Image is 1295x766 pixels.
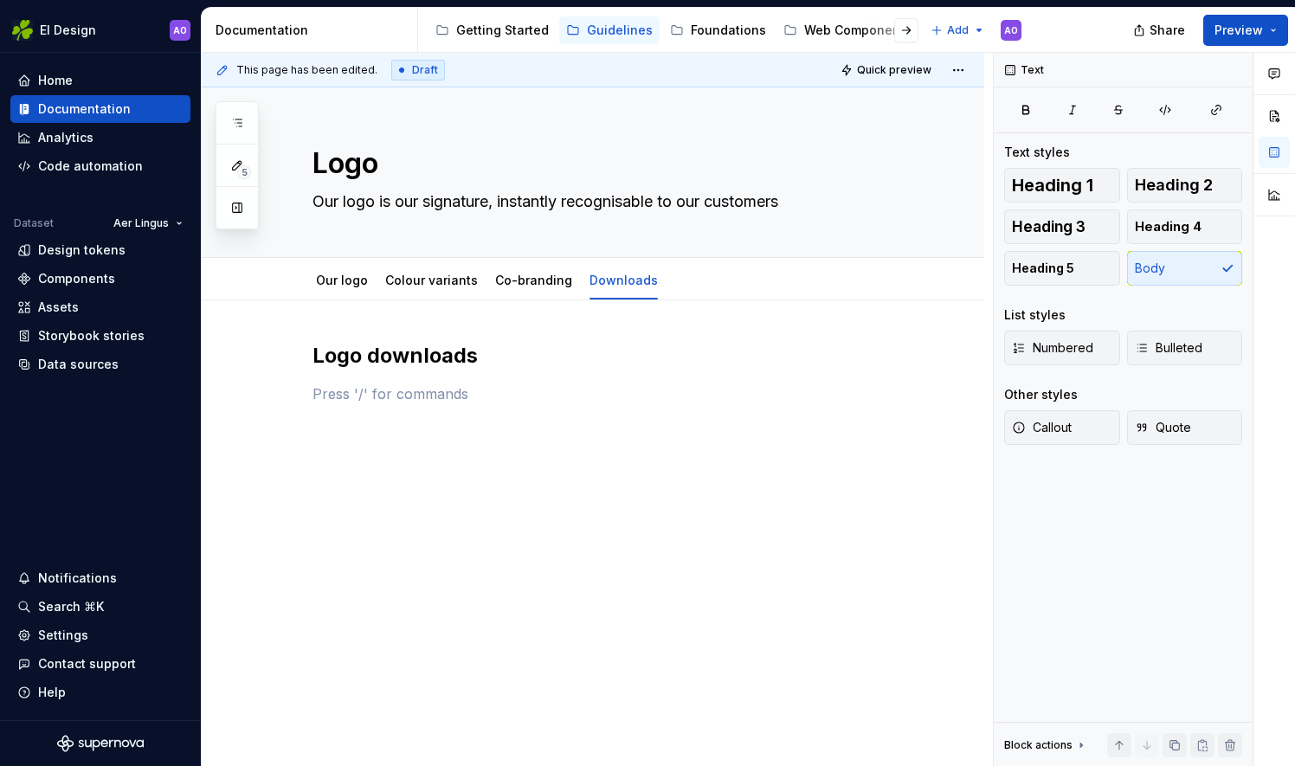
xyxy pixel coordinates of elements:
textarea: Our logo is our signature, instantly recognisable to our customers [309,188,912,216]
div: Guidelines [587,22,653,39]
div: Design tokens [38,241,126,259]
span: 5 [237,165,251,179]
div: Page tree [428,13,922,48]
div: Colour variants [378,261,485,298]
span: Aer Lingus [113,216,169,230]
div: Dataset [14,216,54,230]
div: Block actions [1004,738,1073,752]
button: Bulleted [1127,331,1243,365]
svg: Supernova Logo [57,735,144,752]
div: Code automation [38,158,143,175]
span: Quote [1135,419,1191,436]
a: Our logo [316,273,368,287]
button: Help [10,679,190,706]
div: Documentation [216,22,410,39]
div: Getting Started [456,22,549,39]
button: Heading 5 [1004,251,1120,286]
button: Contact support [10,650,190,678]
span: Heading 4 [1135,218,1202,235]
span: Add [947,23,969,37]
button: Add [925,18,990,42]
span: Numbered [1012,339,1093,357]
div: Search ⌘K [38,598,104,615]
div: Block actions [1004,733,1088,757]
span: Heading 2 [1135,177,1213,194]
div: Assets [38,299,79,316]
button: Quick preview [835,58,939,82]
button: Heading 3 [1004,209,1120,244]
div: Notifications [38,570,117,587]
a: Home [10,67,190,94]
a: Settings [10,621,190,649]
a: Data sources [10,351,190,378]
a: Guidelines [559,16,660,44]
div: Contact support [38,655,136,673]
span: Heading 3 [1012,218,1086,235]
div: Data sources [38,356,119,373]
a: Components [10,265,190,293]
div: Storybook stories [38,327,145,344]
a: Web Components [776,16,918,44]
button: EI DesignAO [3,11,197,48]
span: Draft [412,63,438,77]
div: Home [38,72,73,89]
a: Colour variants [385,273,478,287]
h2: Logo downloads [312,342,915,370]
button: Numbered [1004,331,1120,365]
a: Downloads [590,273,658,287]
span: Share [1150,22,1185,39]
a: Analytics [10,124,190,151]
a: Assets [10,293,190,321]
div: Foundations [691,22,766,39]
a: Getting Started [428,16,556,44]
a: Foundations [663,16,773,44]
span: Callout [1012,419,1072,436]
span: Heading 1 [1012,177,1093,194]
div: Our logo [309,261,375,298]
span: Bulleted [1135,339,1202,357]
button: Heading 4 [1127,209,1243,244]
div: Help [38,684,66,701]
div: Downloads [583,261,665,298]
div: Analytics [38,129,93,146]
a: Design tokens [10,236,190,264]
div: List styles [1004,306,1066,324]
button: Quote [1127,410,1243,445]
button: Search ⌘K [10,593,190,621]
img: 56b5df98-d96d-4d7e-807c-0afdf3bdaefa.png [12,20,33,41]
button: Aer Lingus [106,211,190,235]
span: Preview [1214,22,1263,39]
div: Co-branding [488,261,579,298]
div: Web Components [804,22,912,39]
span: Heading 5 [1012,260,1074,277]
div: Documentation [38,100,131,118]
a: Storybook stories [10,322,190,350]
button: Notifications [10,564,190,592]
div: EI Design [40,22,96,39]
div: AO [173,23,187,37]
button: Share [1124,15,1196,46]
span: Quick preview [857,63,931,77]
div: Components [38,270,115,287]
a: Documentation [10,95,190,123]
button: Preview [1203,15,1288,46]
div: AO [1004,23,1018,37]
button: Heading 2 [1127,168,1243,203]
textarea: Logo [309,143,912,184]
a: Code automation [10,152,190,180]
div: Text styles [1004,144,1070,161]
button: Heading 1 [1004,168,1120,203]
div: Settings [38,627,88,644]
div: Other styles [1004,386,1078,403]
button: Callout [1004,410,1120,445]
a: Co-branding [495,273,572,287]
span: This page has been edited. [236,63,377,77]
